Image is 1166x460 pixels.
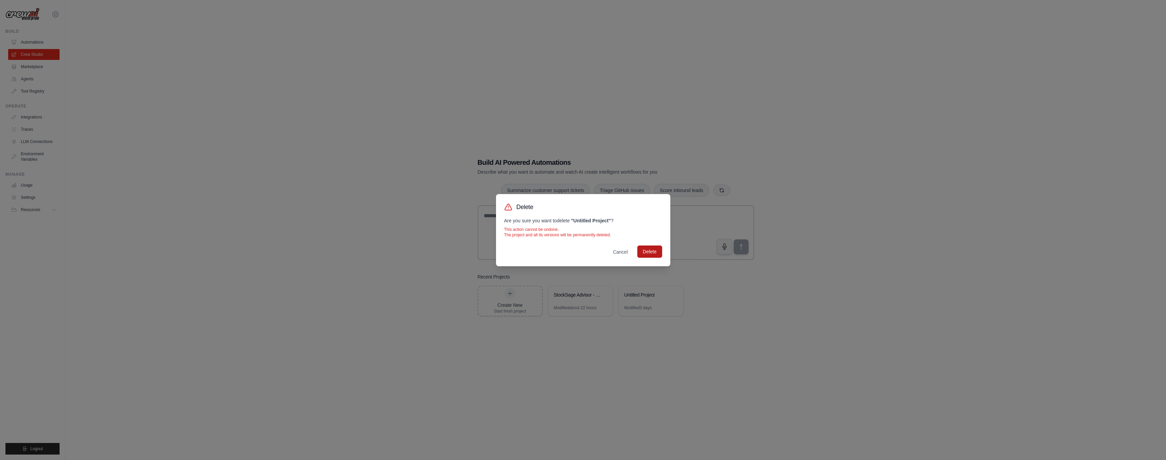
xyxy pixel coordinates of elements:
p: Are you sure you want to delete ? [504,217,662,224]
h3: Delete [516,202,533,212]
p: This action cannot be undone. [504,227,662,232]
strong: " Untitled Project " [571,218,611,223]
button: Cancel [607,246,633,258]
p: The project and all its versions will be permanently deleted. [504,232,662,238]
button: Delete [637,245,662,258]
